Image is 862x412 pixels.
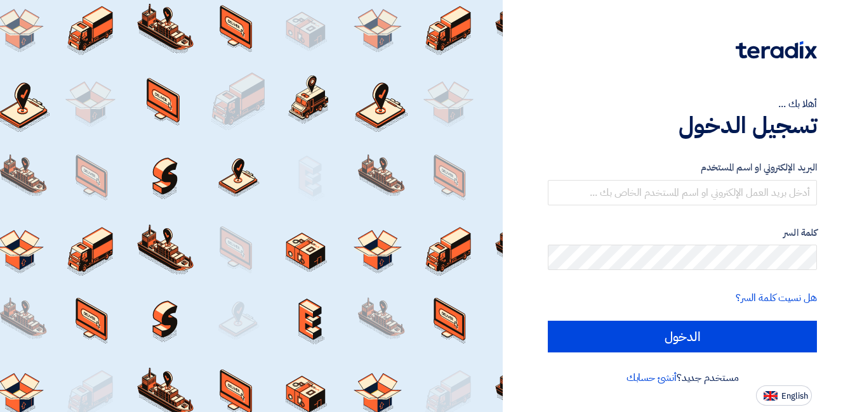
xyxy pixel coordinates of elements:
input: الدخول [548,321,817,352]
a: أنشئ حسابك [627,370,677,385]
label: كلمة السر [548,226,817,240]
span: English [781,392,808,401]
img: en-US.png [764,391,778,401]
button: English [756,385,812,406]
div: أهلا بك ... [548,96,817,112]
div: مستخدم جديد؟ [548,370,817,385]
label: البريد الإلكتروني او اسم المستخدم [548,160,817,175]
a: هل نسيت كلمة السر؟ [736,290,817,306]
img: Teradix logo [736,41,817,59]
h1: تسجيل الدخول [548,112,817,139]
input: أدخل بريد العمل الإلكتروني او اسم المستخدم الخاص بك ... [548,180,817,205]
